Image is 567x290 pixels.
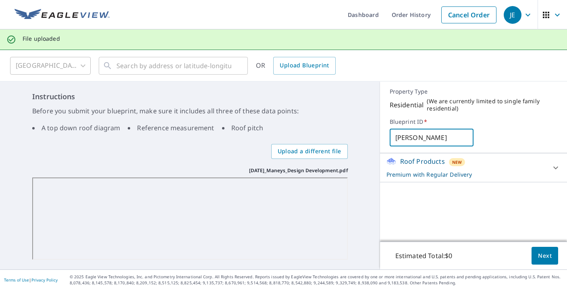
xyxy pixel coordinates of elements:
[441,6,496,23] a: Cancel Order
[386,170,546,179] p: Premium with Regular Delivery
[390,100,424,110] p: Residential
[222,123,264,133] li: Roof pitch
[271,144,348,159] label: Upload a different file
[31,277,58,283] a: Privacy Policy
[390,118,557,125] label: Blueprint ID
[4,277,29,283] a: Terms of Use
[390,88,557,95] p: Property Type
[32,123,120,133] li: A top down roof diagram
[504,6,521,24] div: JE
[249,167,348,174] p: [DATE]_Maneys_Design Development.pdf
[4,277,58,282] p: |
[23,35,60,42] p: File uploaded
[32,177,348,260] iframe: 25.09.25_Maneys_Design Development.pdf
[389,247,459,265] p: Estimated Total: $0
[427,98,557,112] p: ( We are currently limited to single family residential )
[280,61,329,71] span: Upload Blueprint
[15,9,110,21] img: EV Logo
[273,57,335,75] a: Upload Blueprint
[70,274,563,286] p: © 2025 Eagle View Technologies, Inc. and Pictometry International Corp. All Rights Reserved. Repo...
[10,54,91,77] div: [GEOGRAPHIC_DATA]
[532,247,558,265] button: Next
[32,106,348,116] p: Before you submit your blueprint, make sure it includes all three of these data points:
[256,57,336,75] div: OR
[400,156,445,166] p: Roof Products
[538,251,552,261] span: Next
[32,91,348,102] h6: Instructions
[128,123,214,133] li: Reference measurement
[278,146,341,156] span: Upload a different file
[116,54,231,77] input: Search by address or latitude-longitude
[452,159,462,165] span: New
[386,156,561,179] div: Roof ProductsNewPremium with Regular Delivery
